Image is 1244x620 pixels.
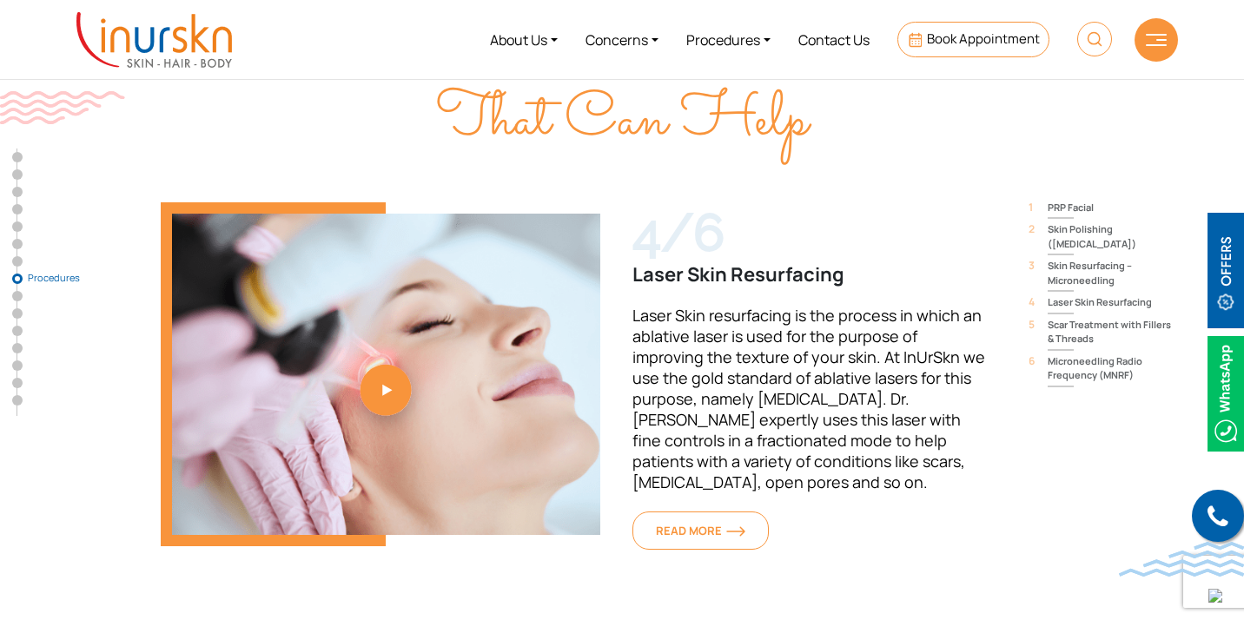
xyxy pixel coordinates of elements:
span: 1 [1029,200,1033,215]
a: Procedures [672,7,784,72]
span: Book Appointment [927,30,1040,48]
span: 2 [1029,221,1035,237]
a: Procedures [12,274,23,284]
span: 5 [1029,317,1035,333]
span: Skin Resurfacing – Microneedling [1048,259,1178,287]
a: About Us [476,7,572,72]
img: Whatsappicon [1208,336,1244,452]
img: bluewave [1119,542,1244,577]
span: 3 [1029,258,1035,274]
a: Whatsappicon [1208,383,1244,402]
span: Microneedling Radio Frequency (MNRF) [1048,354,1178,383]
span: PRP Facial [1048,201,1178,215]
a: Book Appointment [897,22,1049,57]
span: Procedures [28,273,115,283]
img: HeaderSearch [1077,22,1112,56]
img: up-blue-arrow.svg [1208,589,1222,603]
span: READ MORE [656,523,745,538]
span: Scar Treatment with Fillers & Threads [1048,318,1178,346]
a: READ MORE [632,511,769,550]
span: Laser Skin Resurfacing [1048,295,1178,310]
a: Concerns [572,7,672,72]
h6: Laser Skin Resurfacing [632,263,989,286]
a: Contact Us [784,7,883,72]
span: 6 [1029,353,1035,369]
div: 4/6 [632,202,989,263]
span: That Can Help [436,76,808,167]
span: Laser Skin resurfacing is the process in which an ablative laser is used for the purpose of impro... [632,305,985,492]
img: hamLine.svg [1146,34,1167,46]
span: 4 [1029,294,1035,310]
div: 4 / 6 [66,202,1178,593]
span: Skin Polishing ([MEDICAL_DATA]) [1048,222,1178,251]
img: inurskn-logo [76,12,232,68]
img: offerBt [1208,213,1244,328]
